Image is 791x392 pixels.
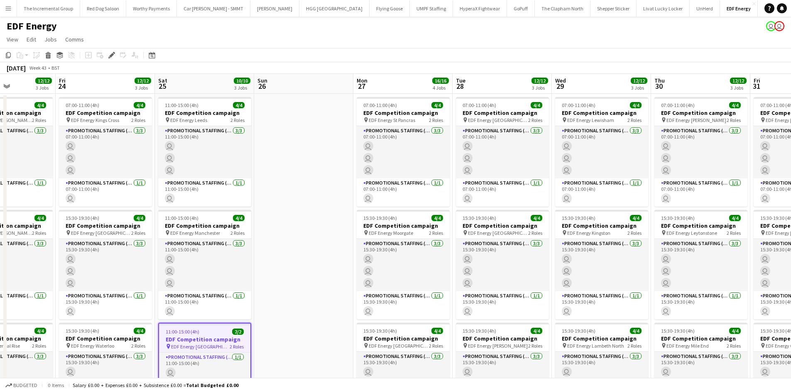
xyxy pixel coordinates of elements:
[158,97,251,207] app-job-card: 11:00-15:00 (4h)4/4EDF Competition campaign EDF Energy Leeds2 RolesPromotional Staffing (Flyering...
[528,343,542,349] span: 2 Roles
[729,328,741,334] span: 4/4
[369,343,429,349] span: EDF Energy [GEOGRAPHIC_DATA]
[766,21,776,31] app-user-avatar: Nathaniel Childs
[71,230,131,236] span: EDF Energy [GEOGRAPHIC_DATA]
[468,230,528,236] span: EDF Energy [GEOGRAPHIC_DATA]
[666,117,726,123] span: EDF Energy [PERSON_NAME]
[363,328,397,334] span: 15:30-19:30 (4h)
[456,97,549,207] div: 07:00-11:00 (4h)4/4EDF Competition campaign EDF Energy [GEOGRAPHIC_DATA]2 RolesPromotional Staffi...
[71,343,114,349] span: EDF Energy Waterloo
[363,102,397,108] span: 07:00-11:00 (4h)
[456,77,465,84] span: Tue
[158,109,251,117] h3: EDF Competition campaign
[562,328,595,334] span: 15:30-19:30 (4h)
[456,335,549,342] h3: EDF Competition campaign
[653,81,665,91] span: 30
[299,0,370,17] button: HGG [GEOGRAPHIC_DATA]
[531,102,542,108] span: 4/4
[59,239,152,291] app-card-role: Promotional Staffing (Flyering Staff)3/315:30-19:30 (4h)
[727,343,741,349] span: 2 Roles
[357,239,450,291] app-card-role: Promotional Staffing (Flyering Staff)3/315:30-19:30 (4h)
[23,34,39,45] a: Edit
[3,34,22,45] a: View
[555,222,648,229] h3: EDF Competition campaign
[410,0,453,17] button: UMPF Staffing
[531,328,542,334] span: 4/4
[357,210,450,319] div: 15:30-19:30 (4h)4/4EDF Competition campaign EDF Energy Moorgate2 RolesPromotional Staffing (Flyer...
[165,102,198,108] span: 11:00-15:00 (4h)
[654,97,747,207] app-job-card: 07:00-11:00 (4h)4/4EDF Competition campaign EDF Energy [PERSON_NAME]2 RolesPromotional Staffing (...
[34,215,46,221] span: 4/4
[654,126,747,178] app-card-role: Promotional Staffing (Flyering Staff)3/307:00-11:00 (4h)
[666,230,717,236] span: EDF Energy Leytonstone
[654,239,747,291] app-card-role: Promotional Staffing (Flyering Staff)3/315:30-19:30 (4h)
[59,97,152,207] div: 07:00-11:00 (4h)4/4EDF Competition campaign EDF Energy Kings Cross2 RolesPromotional Staffing (Fl...
[165,215,198,221] span: 11:00-15:00 (4h)
[230,343,244,350] span: 2 Roles
[27,65,48,71] span: Week 43
[630,328,642,334] span: 4/4
[131,117,145,123] span: 2 Roles
[463,215,496,221] span: 15:30-19:30 (4h)
[170,117,207,123] span: EDF Energy Leeds
[126,0,177,17] button: Worthy Payments
[637,0,690,17] button: Livat Lucky Locker
[463,102,496,108] span: 07:00-11:00 (4h)
[432,78,449,84] span: 16/16
[654,210,747,319] app-job-card: 15:30-19:30 (4h)4/4EDF Competition campaign EDF Energy Leytonstone2 RolesPromotional Staffing (Fl...
[555,239,648,291] app-card-role: Promotional Staffing (Flyering Staff)3/315:30-19:30 (4h)
[431,102,443,108] span: 4/4
[690,0,720,17] button: UnHerd
[357,335,450,342] h3: EDF Competition campaign
[59,222,152,229] h3: EDF Competition campaign
[234,78,250,84] span: 10/10
[59,210,152,319] app-job-card: 15:30-19:30 (4h)4/4EDF Competition campaign EDF Energy [GEOGRAPHIC_DATA]2 RolesPromotional Staffi...
[590,0,637,17] button: Shepper Sticker
[159,353,250,381] app-card-role: Promotional Staffing (Flyering Staff)1/111:00-15:00 (4h)
[17,0,80,17] button: The Incremental Group
[429,230,443,236] span: 2 Roles
[256,81,267,91] span: 26
[41,34,60,45] a: Jobs
[627,230,642,236] span: 2 Roles
[135,78,151,84] span: 12/12
[158,291,251,319] app-card-role: Promotional Staffing (Team Leader)1/111:00-15:00 (4h)
[32,117,46,123] span: 2 Roles
[36,85,51,91] div: 3 Jobs
[729,215,741,221] span: 4/4
[555,210,648,319] div: 15:30-19:30 (4h)4/4EDF Competition campaign EDF Energy Kingston2 RolesPromotional Staffing (Flyer...
[62,34,87,45] a: Comms
[654,335,747,342] h3: EDF Competition campaign
[456,210,549,319] app-job-card: 15:30-19:30 (4h)4/4EDF Competition campaign EDF Energy [GEOGRAPHIC_DATA]2 RolesPromotional Staffi...
[186,382,238,388] span: Total Budgeted £0.00
[158,210,251,319] div: 11:00-15:00 (4h)4/4EDF Competition campaign EDF Energy Manchester2 RolesPromotional Staffing (Fly...
[166,329,199,335] span: 11:00-15:00 (4h)
[567,343,624,349] span: EDF Energy Lambeth North
[531,78,548,84] span: 12/12
[631,85,647,91] div: 3 Jobs
[34,102,46,108] span: 4/4
[355,81,367,91] span: 27
[468,343,528,349] span: EDF Energy [PERSON_NAME]
[654,178,747,207] app-card-role: Promotional Staffing (Team Leader)1/107:00-11:00 (4h)
[456,109,549,117] h3: EDF Competition campaign
[233,215,245,221] span: 4/4
[554,81,566,91] span: 29
[158,77,167,84] span: Sat
[27,36,36,43] span: Edit
[71,117,119,123] span: EDF Energy Kings Cross
[134,328,145,334] span: 4/4
[80,0,126,17] button: Red Dog Saloon
[720,0,758,17] button: EDF Energy
[555,97,648,207] div: 07:00-11:00 (4h)4/4EDF Competition campaign EDF Energy Lewisham2 RolesPromotional Staffing (Flyer...
[171,343,230,350] span: EDF Energy [GEOGRAPHIC_DATA]
[135,85,151,91] div: 3 Jobs
[230,117,245,123] span: 2 Roles
[7,36,18,43] span: View
[32,230,46,236] span: 2 Roles
[562,215,595,221] span: 15:30-19:30 (4h)
[369,230,413,236] span: EDF Energy Moorgate
[250,0,299,17] button: [PERSON_NAME]
[729,102,741,108] span: 4/4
